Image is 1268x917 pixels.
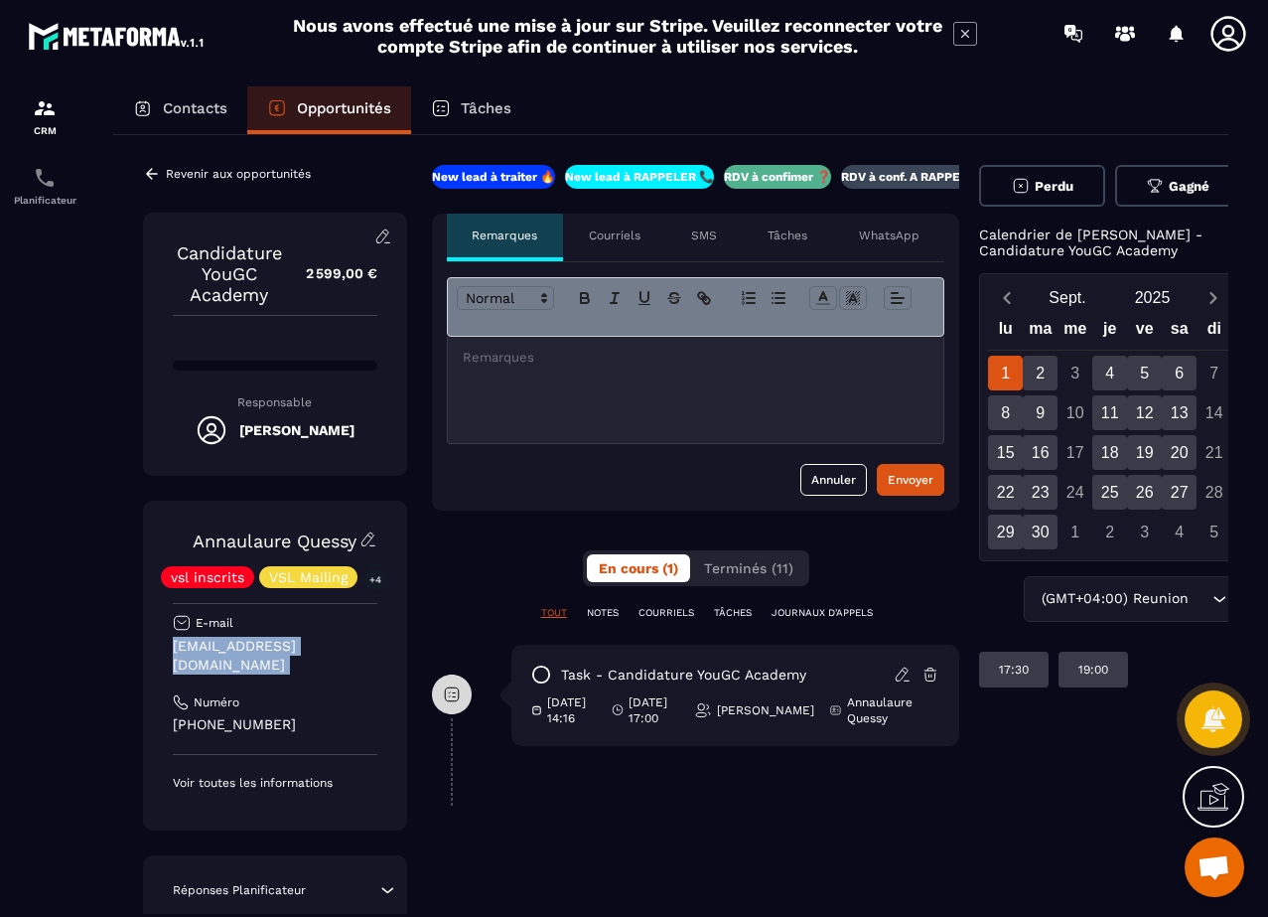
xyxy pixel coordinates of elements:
[589,228,640,243] p: Courriels
[1025,280,1110,315] button: Open months overlay
[1092,315,1127,350] div: je
[859,228,919,243] p: WhatsApp
[1162,475,1197,510] div: 27
[1023,475,1057,510] div: 23
[988,315,1231,549] div: Calendar wrapper
[692,554,805,582] button: Terminés (11)
[999,662,1029,678] p: 17:30
[877,464,944,496] button: Envoyer
[800,464,867,496] button: Annuler
[841,169,983,185] p: RDV à conf. A RAPPELER
[1057,475,1092,510] div: 24
[717,702,814,718] p: [PERSON_NAME]
[1162,315,1197,350] div: sa
[1035,179,1073,194] span: Perdu
[541,606,567,620] p: TOUT
[1023,315,1057,350] div: ma
[599,560,678,576] span: En cours (1)
[193,531,356,551] a: Annaulaure Quessy
[1197,356,1231,390] div: 7
[194,694,239,710] p: Numéro
[173,637,377,675] p: [EMAIL_ADDRESS][DOMAIN_NAME]
[1197,395,1231,430] div: 14
[173,242,286,305] p: Candidature YouGC Academy
[629,694,679,726] p: [DATE] 17:00
[988,435,1023,470] div: 15
[1127,395,1162,430] div: 12
[292,15,943,57] h2: Nous avons effectué une mise à jour sur Stripe. Veuillez reconnecter votre compte Stripe afin de ...
[1197,315,1231,350] div: di
[988,315,1023,350] div: lu
[565,169,714,185] p: New lead à RAPPELER 📞
[173,395,377,409] p: Responsable
[1023,435,1057,470] div: 16
[166,167,311,181] p: Revenir aux opportunités
[472,228,537,243] p: Remarques
[173,775,377,791] p: Voir toutes les informations
[1023,515,1057,549] div: 30
[297,99,391,117] p: Opportunités
[239,422,354,438] h5: [PERSON_NAME]
[1092,395,1127,430] div: 11
[173,882,306,898] p: Réponses Planificateur
[1057,515,1092,549] div: 1
[979,165,1105,207] button: Perdu
[1127,435,1162,470] div: 19
[247,86,411,134] a: Opportunités
[1024,576,1240,622] div: Search for option
[587,606,619,620] p: NOTES
[1127,515,1162,549] div: 3
[28,18,207,54] img: logo
[561,666,806,685] p: task - Candidature YouGC Academy
[724,169,831,185] p: RDV à confimer ❓
[1023,395,1057,430] div: 9
[1110,280,1196,315] button: Open years overlay
[1092,515,1127,549] div: 2
[33,96,57,120] img: formation
[196,615,233,631] p: E-mail
[171,570,244,584] p: vsl inscrits
[1193,588,1207,610] input: Search for option
[411,86,531,134] a: Tâches
[1162,356,1197,390] div: 6
[1169,179,1209,194] span: Gagné
[1023,356,1057,390] div: 2
[1185,838,1244,897] a: Ouvrir le chat
[1057,356,1092,390] div: 3
[362,569,388,590] p: +4
[1057,435,1092,470] div: 17
[888,470,933,490] div: Envoyer
[5,125,84,136] p: CRM
[269,570,348,584] p: VSL Mailing
[979,227,1240,258] p: Calendrier de [PERSON_NAME] - Candidature YouGC Academy
[587,554,690,582] button: En cours (1)
[988,284,1025,311] button: Previous month
[988,515,1023,549] div: 29
[113,86,247,134] a: Contacts
[1037,588,1193,610] span: (GMT+04:00) Reunion
[1162,435,1197,470] div: 20
[988,475,1023,510] div: 22
[1197,435,1231,470] div: 21
[547,694,597,726] p: [DATE] 14:16
[1078,662,1108,678] p: 19:00
[1197,515,1231,549] div: 5
[461,99,511,117] p: Tâches
[691,228,717,243] p: SMS
[1162,515,1197,549] div: 4
[1127,475,1162,510] div: 26
[638,606,694,620] p: COURRIELS
[5,81,84,151] a: formationformationCRM
[1127,315,1162,350] div: ve
[5,151,84,221] a: schedulerschedulerPlanificateur
[5,195,84,206] p: Planificateur
[988,356,1231,549] div: Calendar days
[1127,356,1162,390] div: 5
[988,356,1023,390] div: 1
[1092,435,1127,470] div: 18
[1197,475,1231,510] div: 28
[1057,395,1092,430] div: 10
[768,228,807,243] p: Tâches
[432,169,555,185] p: New lead à traiter 🔥
[1162,395,1197,430] div: 13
